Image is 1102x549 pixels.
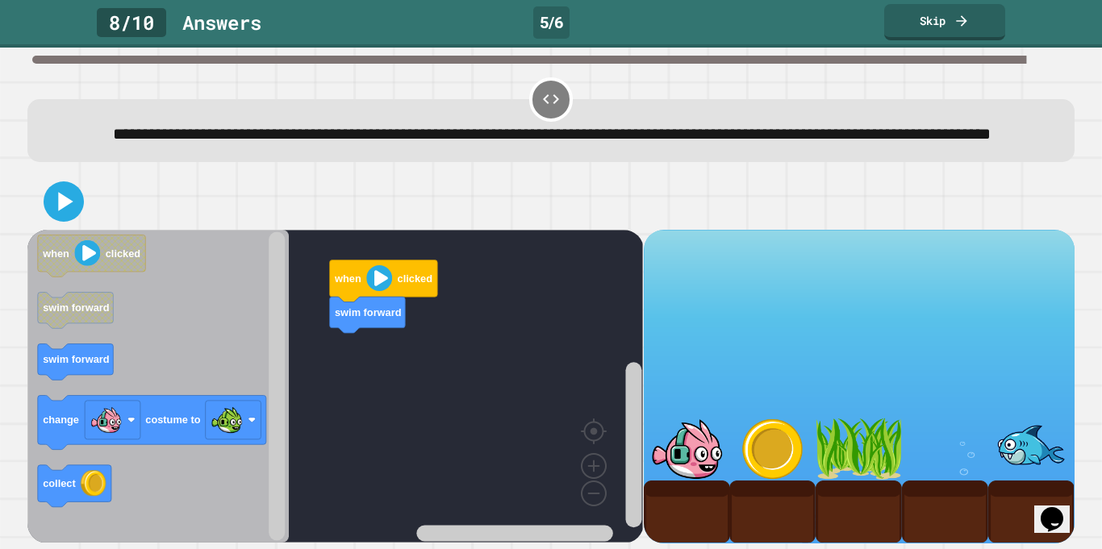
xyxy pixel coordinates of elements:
[884,4,1005,40] a: Skip
[43,477,76,489] text: collect
[533,6,570,39] div: 5 / 6
[335,306,402,318] text: swim forward
[97,8,166,37] div: 8 / 10
[1034,485,1086,533] iframe: chat widget
[43,414,79,426] text: change
[182,8,261,37] div: Answer s
[42,247,69,260] text: when
[27,230,643,543] div: Blockly Workspace
[146,414,201,426] text: costume to
[398,272,432,285] text: clicked
[43,302,110,314] text: swim forward
[43,353,110,365] text: swim forward
[106,247,140,260] text: clicked
[334,272,361,285] text: when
